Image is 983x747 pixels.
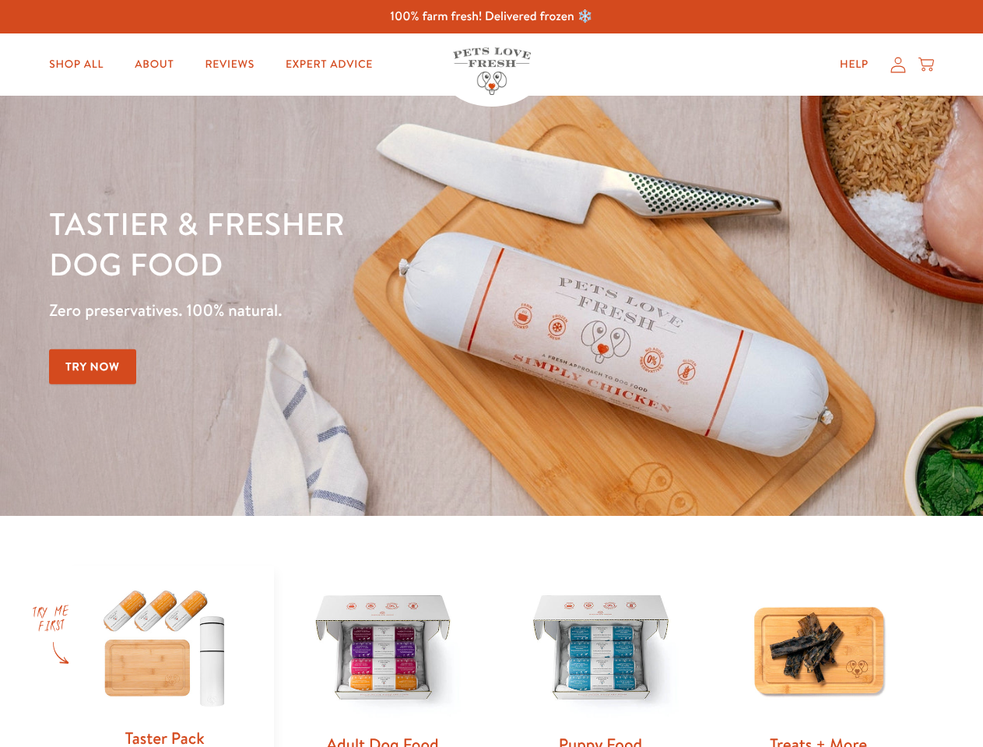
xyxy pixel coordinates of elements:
a: About [122,49,186,80]
img: Pets Love Fresh [453,47,531,95]
a: Help [827,49,881,80]
a: Reviews [192,49,266,80]
h1: Tastier & fresher dog food [49,203,639,284]
a: Expert Advice [273,49,385,80]
a: Try Now [49,349,136,384]
a: Shop All [37,49,116,80]
p: Zero preservatives. 100% natural. [49,296,639,324]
